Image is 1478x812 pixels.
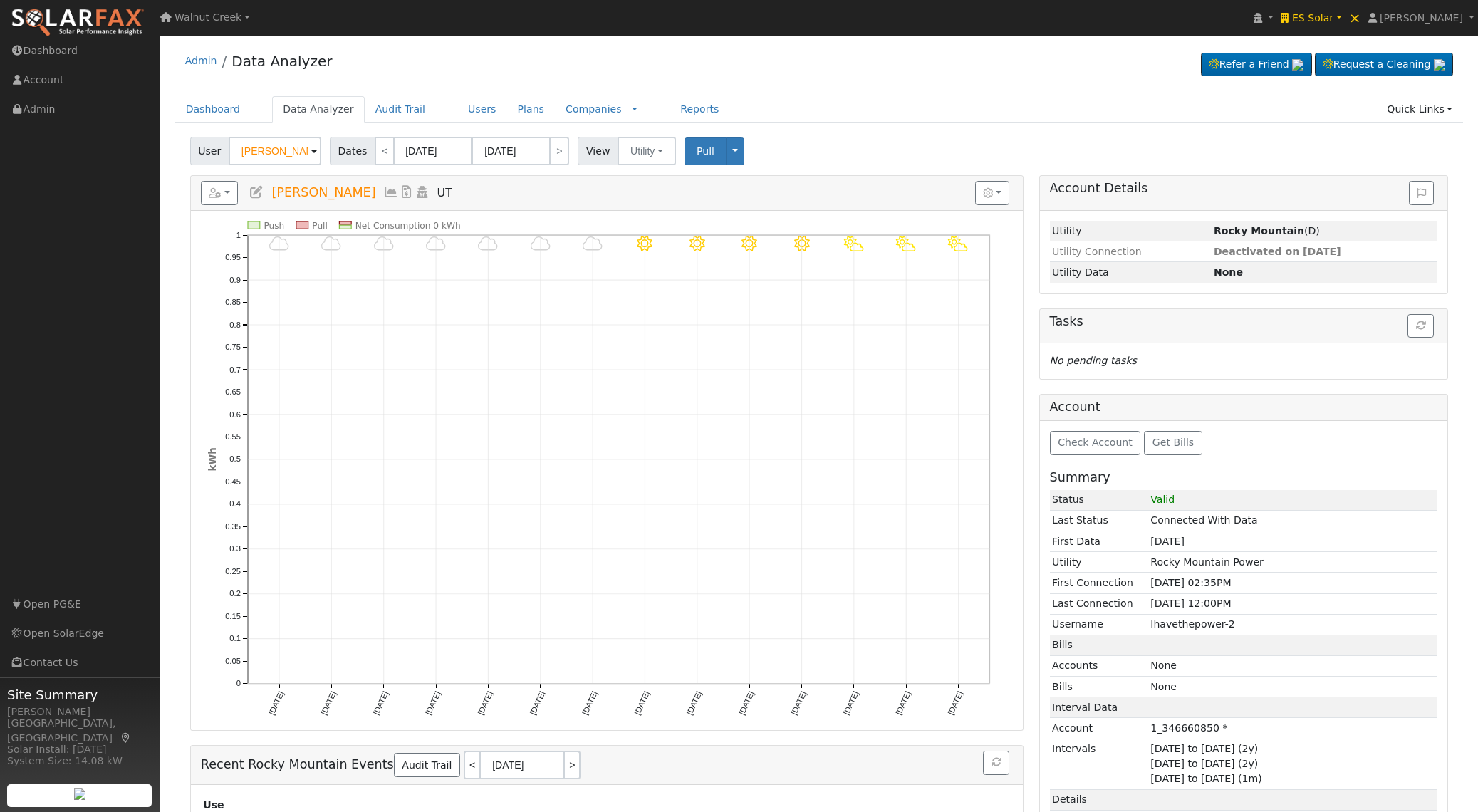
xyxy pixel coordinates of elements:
[225,567,241,576] text: 0.25
[947,690,965,717] text: [DATE]
[225,298,241,306] text: 0.85
[1148,739,1437,789] td: [DATE] to [DATE] (2y) [DATE] to [DATE] (2y) [DATE] to [DATE] (1m)
[229,590,241,598] text: 0.2
[225,387,241,396] text: 0.65
[894,690,912,717] text: [DATE]
[581,690,599,717] text: [DATE]
[190,137,229,165] span: User
[229,321,241,329] text: 0.8
[236,680,240,688] text: 0
[426,236,446,251] i: 8/28 - MostlyCloudy
[565,751,581,779] a: >
[1407,314,1434,338] button: Refresh
[1050,655,1148,676] td: Accounts
[1148,531,1437,552] td: [DATE]
[231,53,332,70] a: Data Analyzer
[476,690,494,717] text: [DATE]
[229,545,241,553] text: 0.3
[1050,739,1148,789] td: Intervals
[373,236,393,251] i: 8/27 - MostlyCloudy
[1050,573,1148,593] td: First Connection
[201,751,1014,779] h5: Recent Rocky Mountain Events
[437,186,452,199] span: UT
[1214,225,1304,236] strong: ID: 1464, authorized: 08/07/25
[457,96,507,123] a: Users
[1152,437,1194,448] span: Get Bills
[790,690,808,717] text: [DATE]
[1050,635,1148,655] td: Bills
[229,635,241,643] text: 0.1
[1148,552,1437,573] td: Rocky Mountain Power
[529,690,547,717] text: [DATE]
[1050,221,1212,241] td: Utility
[1380,12,1463,24] span: [PERSON_NAME]
[271,185,375,199] span: [PERSON_NAME]
[272,96,365,123] a: Data Analyzer
[685,137,727,165] button: Pull
[1050,262,1212,283] td: Utility Data
[531,236,551,251] i: 8/30 - MostlyCloudy
[229,276,241,284] text: 0.9
[225,432,241,441] text: 0.55
[637,236,653,251] i: 9/01 - Clear
[794,236,810,251] i: 9/04 - Clear
[207,448,218,472] text: kWh
[1050,789,1148,810] td: Details
[670,96,729,123] a: Reports
[365,96,436,123] a: Audit Trail
[175,96,251,123] a: Dashboard
[1292,59,1303,71] img: retrieve
[1050,593,1148,614] td: Last Connection
[949,236,969,251] i: 9/07 - PartlyCloudy
[225,253,241,261] text: 0.95
[1050,697,1148,718] td: Interval Data
[249,185,264,199] a: Edit User (34995)
[1050,677,1148,697] td: Bills
[225,522,241,531] text: 0.35
[1148,614,1437,635] td: Ihavethepower-2
[1201,53,1312,77] a: Refer a Friend
[1148,593,1437,614] td: [DATE] 12:00PM
[229,455,241,464] text: 0.5
[1434,59,1445,71] img: retrieve
[1050,531,1148,552] td: First Data
[7,704,152,719] div: [PERSON_NAME]
[264,221,284,231] text: Push
[1148,510,1437,531] td: Connected With Data
[1148,573,1437,593] td: [DATE] 02:35PM
[319,690,338,717] text: [DATE]
[1292,12,1333,24] span: ES Solar
[507,96,555,123] a: Plans
[618,137,676,165] button: Utility
[415,185,430,199] a: Login As (last 08/08/2025 7:31:53 AM)
[983,751,1009,775] button: Refresh
[842,690,860,717] text: [DATE]
[464,751,479,779] a: <
[225,612,241,620] text: 0.15
[1214,266,1243,278] strong: None
[1148,718,1437,739] td: 1_346660850 *
[1050,614,1148,635] td: Username
[1050,355,1137,366] i: No pending tasks
[1304,225,1320,236] span: Deck
[1409,181,1434,205] button: Issue History
[1376,96,1463,123] a: Quick Links
[741,236,757,251] i: 9/03 - Clear
[7,716,152,746] div: [GEOGRAPHIC_DATA], [GEOGRAPHIC_DATA]
[424,690,442,717] text: [DATE]
[7,742,152,757] div: Solar Install: [DATE]
[1144,431,1202,455] button: Get Bills
[1050,718,1148,739] td: Account
[1148,490,1437,511] td: Valid
[236,231,240,239] text: 1
[11,8,145,38] img: SolarFax
[566,103,622,115] a: Companies
[1050,431,1141,455] button: Check Account
[229,365,241,374] text: 0.7
[225,343,241,351] text: 0.75
[1052,246,1142,257] span: Utility Connection
[225,477,241,486] text: 0.45
[1349,9,1361,26] span: ×
[7,685,152,704] span: Site Summary
[1058,437,1133,448] span: Check Account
